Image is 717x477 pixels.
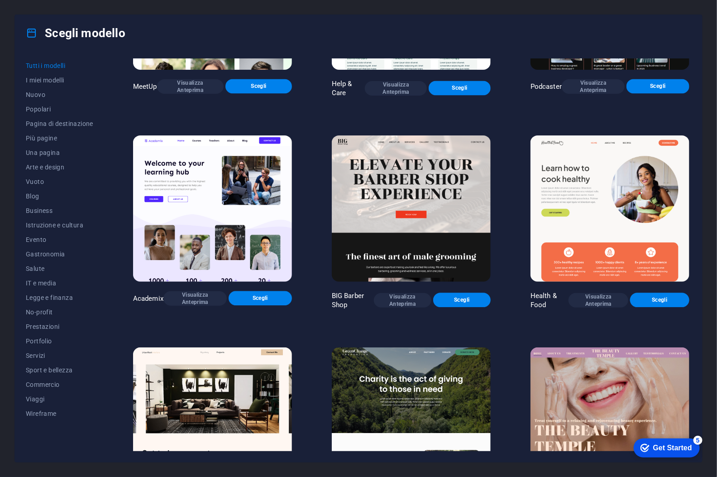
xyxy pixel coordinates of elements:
span: Blog [26,193,93,200]
button: Visualizza Anteprima [374,293,431,308]
span: Più pagine [26,135,93,142]
span: Tutti i modelli [26,62,93,69]
button: Arte e design [26,160,93,174]
span: Visualizza Anteprima [569,79,617,94]
button: Istruzione e cultura [26,218,93,232]
button: Business [26,203,93,218]
button: Scegli [626,79,689,94]
button: Legge e finanza [26,290,93,305]
img: Academix [133,135,292,282]
button: Viaggi [26,392,93,406]
span: Servizi [26,352,93,359]
span: Legge e finanza [26,294,93,301]
div: Get Started [27,10,66,18]
span: I miei modelli [26,77,93,84]
button: Una pagina [26,145,93,160]
button: Scegli [630,293,689,308]
span: Popolari [26,106,93,113]
span: Scegli [233,83,285,90]
button: Scegli [429,81,491,96]
button: Salute [26,261,93,276]
span: Scegli [634,83,682,90]
span: Scegli [236,295,285,302]
img: Health & Food [531,135,689,282]
p: BIG Barber Shop [332,291,374,309]
button: Wireframe [26,406,93,421]
button: Visualizza Anteprima [569,293,628,308]
button: Commercio [26,377,93,392]
span: IT e media [26,279,93,287]
span: Gastronomia [26,251,93,258]
button: IT e media [26,276,93,290]
button: Nuovo [26,87,93,102]
span: Commercio [26,381,93,388]
button: Gastronomia [26,247,93,261]
div: 5 [67,2,76,11]
button: I miei modelli [26,73,93,87]
span: Scegli [440,297,483,304]
span: Visualizza Anteprima [372,81,420,96]
span: Viaggi [26,395,93,403]
button: Scegli [433,293,491,308]
button: Blog [26,189,93,203]
span: Wireframe [26,410,93,417]
button: Evento [26,232,93,247]
button: Scegli [229,291,292,306]
span: Prestazioni [26,323,93,330]
p: Podcaster [531,82,562,91]
span: No-profit [26,308,93,316]
span: Una pagina [26,149,93,156]
button: Visualizza Anteprima [365,81,427,96]
button: Più pagine [26,131,93,145]
span: Portfolio [26,337,93,345]
button: Tutti i modelli [26,58,93,73]
img: BIG Barber Shop [332,135,491,282]
button: Portfolio [26,334,93,348]
span: Istruzione e cultura [26,222,93,229]
span: Visualizza Anteprima [576,293,621,308]
h4: Scegli modello [26,26,125,40]
span: Pagina di destinazione [26,120,93,127]
div: Get Started 5 items remaining, 0% complete [7,5,73,24]
button: Visualizza Anteprima [157,79,224,94]
p: Help & Care [332,79,365,97]
p: Academix [133,294,163,303]
span: Arte e design [26,164,93,171]
p: Health & Food [531,291,569,309]
button: Pagina di destinazione [26,116,93,131]
button: Vuoto [26,174,93,189]
button: Popolari [26,102,93,116]
button: Visualizza Anteprima [562,79,625,94]
span: Nuovo [26,91,93,98]
button: Visualizza Anteprima [163,291,227,306]
span: Scegli [637,297,682,304]
span: Visualizza Anteprima [171,291,220,306]
button: Prestazioni [26,319,93,334]
button: Servizi [26,348,93,363]
button: Sport e bellezza [26,363,93,377]
button: No-profit [26,305,93,319]
span: Scegli [436,85,483,92]
span: Visualizza Anteprima [381,293,424,308]
button: Scegli [225,79,292,94]
span: Sport e bellezza [26,366,93,374]
span: Visualizza Anteprima [164,79,216,94]
p: MeetUp [133,82,157,91]
span: Evento [26,236,93,243]
span: Vuoto [26,178,93,185]
span: Salute [26,265,93,272]
span: Business [26,207,93,214]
